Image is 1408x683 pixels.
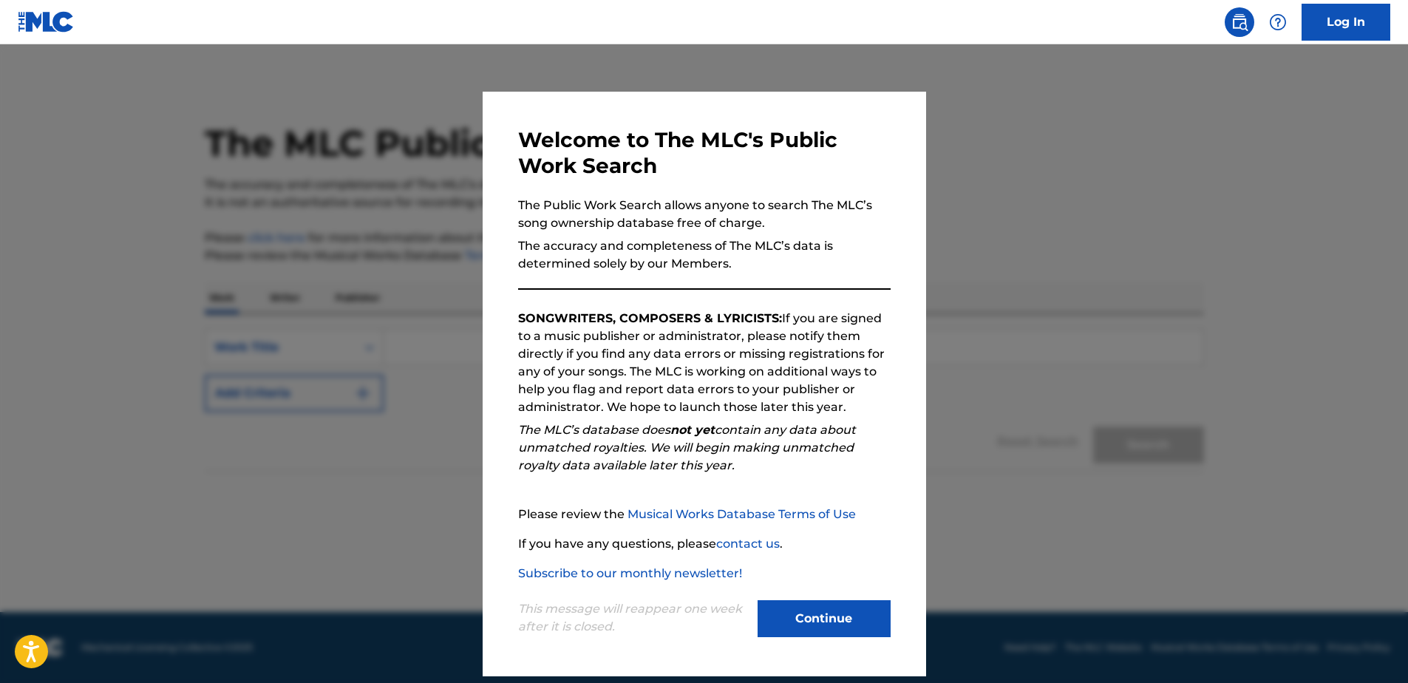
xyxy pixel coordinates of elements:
[518,197,891,232] p: The Public Work Search allows anyone to search The MLC’s song ownership database free of charge.
[518,535,891,553] p: If you have any questions, please .
[518,506,891,523] p: Please review the
[18,11,75,33] img: MLC Logo
[518,423,856,472] em: The MLC’s database does contain any data about unmatched royalties. We will begin making unmatche...
[518,311,782,325] strong: SONGWRITERS, COMPOSERS & LYRICISTS:
[518,600,749,636] p: This message will reappear one week after it is closed.
[628,507,856,521] a: Musical Works Database Terms of Use
[1225,7,1254,37] a: Public Search
[716,537,780,551] a: contact us
[1263,7,1293,37] div: Help
[1231,13,1248,31] img: search
[518,310,891,416] p: If you are signed to a music publisher or administrator, please notify them directly if you find ...
[758,600,891,637] button: Continue
[518,566,742,580] a: Subscribe to our monthly newsletter!
[518,237,891,273] p: The accuracy and completeness of The MLC’s data is determined solely by our Members.
[518,127,891,179] h3: Welcome to The MLC's Public Work Search
[670,423,715,437] strong: not yet
[1302,4,1390,41] a: Log In
[1269,13,1287,31] img: help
